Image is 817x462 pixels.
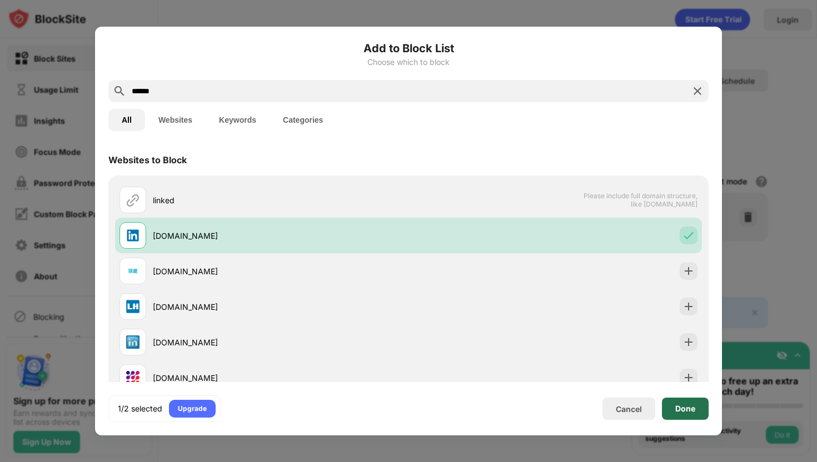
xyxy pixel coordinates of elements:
[126,229,140,242] img: favicons
[153,230,409,242] div: [DOMAIN_NAME]
[108,154,187,165] div: Websites to Block
[153,265,409,277] div: [DOMAIN_NAME]
[153,337,409,348] div: [DOMAIN_NAME]
[675,404,695,413] div: Done
[178,403,207,414] div: Upgrade
[153,194,409,206] div: linked
[108,40,709,57] h6: Add to Block List
[126,371,140,384] img: favicons
[691,84,704,98] img: search-close
[583,192,698,208] span: Please include full domain structure, like [DOMAIN_NAME]
[108,58,709,67] div: Choose which to block
[126,335,140,349] img: favicons
[153,372,409,384] div: [DOMAIN_NAME]
[126,193,140,207] img: url.svg
[108,109,145,131] button: All
[616,404,642,414] div: Cancel
[126,300,140,313] img: favicons
[270,109,336,131] button: Categories
[126,264,140,278] img: favicons
[113,84,126,98] img: search.svg
[153,301,409,313] div: [DOMAIN_NAME]
[206,109,270,131] button: Keywords
[145,109,206,131] button: Websites
[118,403,162,414] div: 1/2 selected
